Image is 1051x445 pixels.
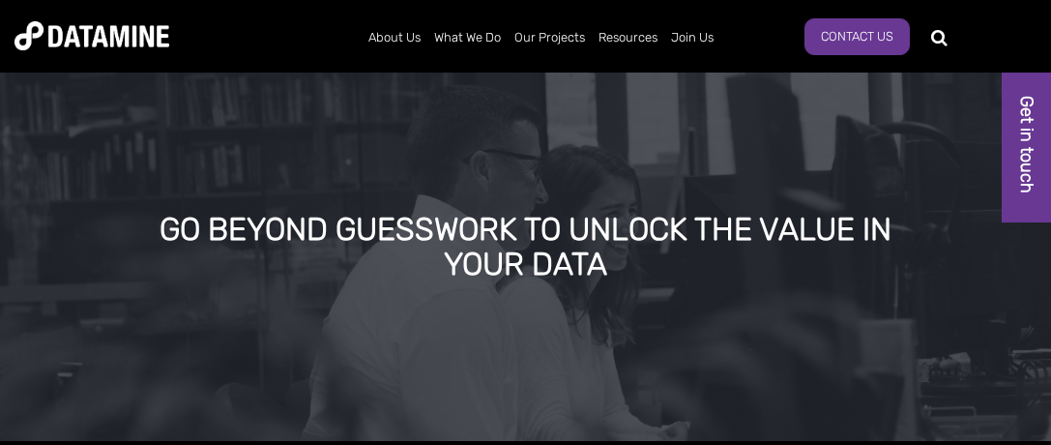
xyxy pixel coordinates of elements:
[130,213,920,282] div: GO BEYOND GUESSWORK TO UNLOCK THE VALUE IN YOUR DATA
[1002,67,1051,222] a: Get in touch
[427,13,508,63] a: What We Do
[804,18,910,55] a: Contact Us
[15,21,169,50] img: Datamine
[362,13,427,63] a: About Us
[664,13,720,63] a: Join Us
[508,13,592,63] a: Our Projects
[592,13,664,63] a: Resources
